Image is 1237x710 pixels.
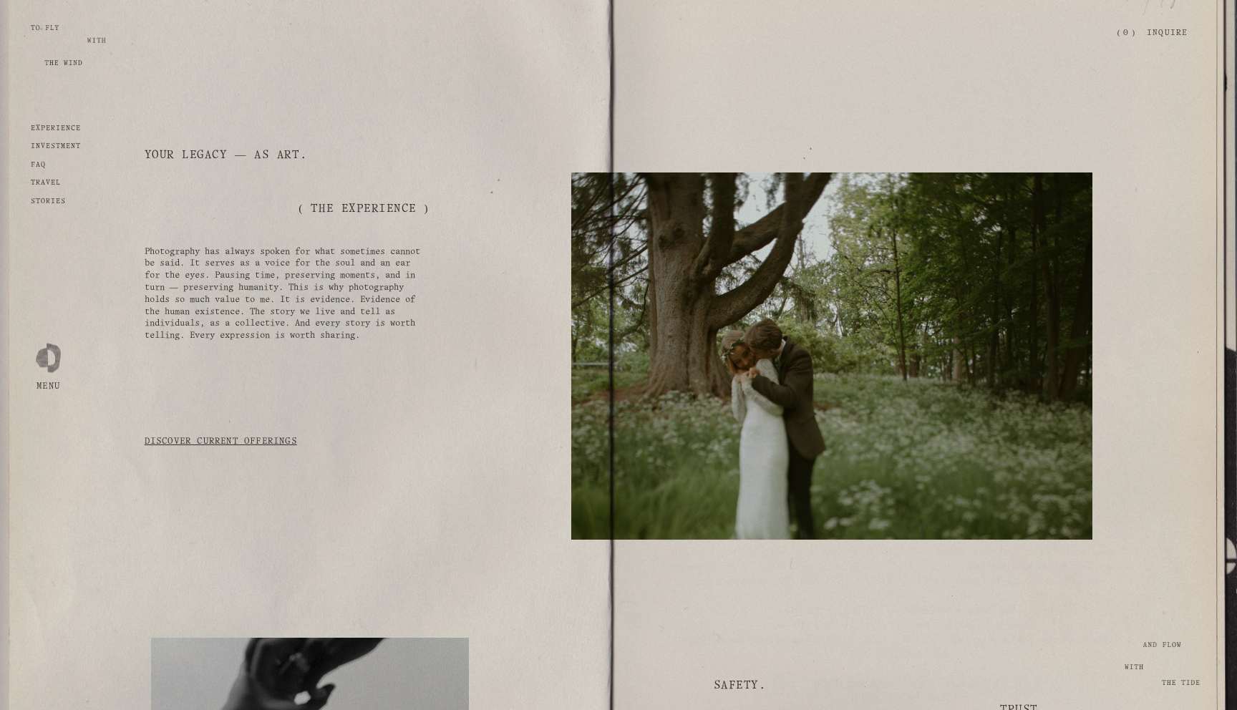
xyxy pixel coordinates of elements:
h2: Safety. [714,679,856,694]
a: Stories [31,198,66,205]
span: ( [1117,29,1120,37]
a: travel [31,180,61,186]
a: Inquire [1147,21,1188,46]
span: ) [1132,29,1135,37]
a: 0 items in cart [1117,28,1135,39]
span: 0 [1123,29,1128,37]
a: investment [31,143,81,150]
a: Discover current offerings [145,428,297,455]
h1: Your Legacy — as art. [145,148,477,163]
a: FAQ [31,162,46,168]
a: experience [31,125,81,132]
p: Photography has always spoken for what sometimes cannot be said. It serves as a voice for the sou... [145,246,429,342]
h2: ( the experience ) [145,202,429,217]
